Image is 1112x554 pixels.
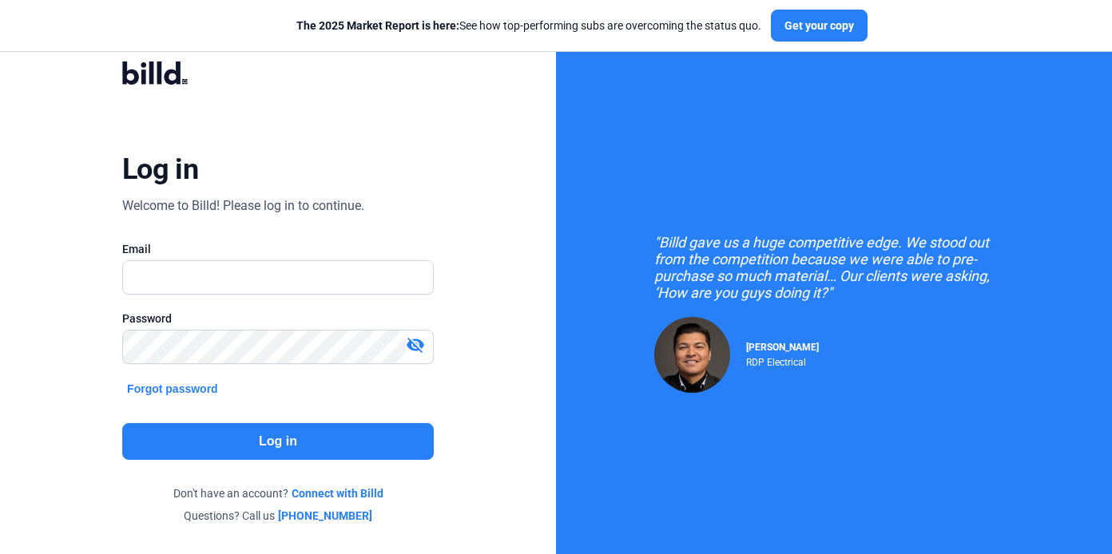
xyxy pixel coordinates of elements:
a: [PHONE_NUMBER] [278,508,372,524]
div: Email [122,241,434,257]
div: Don't have an account? [122,485,434,501]
button: Get your copy [771,10,868,42]
div: Password [122,311,434,326]
a: Connect with Billd [292,485,383,501]
div: Welcome to Billd! Please log in to continue. [122,196,364,216]
span: The 2025 Market Report is here: [296,19,459,32]
div: See how top-performing subs are overcoming the status quo. [296,18,761,34]
div: RDP Electrical [746,353,819,368]
div: Questions? Call us [122,508,434,524]
mat-icon: visibility_off [406,335,425,354]
button: Forgot password [122,380,223,398]
div: Log in [122,152,198,187]
img: Raul Pacheco [654,317,730,393]
button: Log in [122,423,434,460]
span: [PERSON_NAME] [746,342,819,353]
div: "Billd gave us a huge competitive edge. We stood out from the competition because we were able to... [654,234,1014,301]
